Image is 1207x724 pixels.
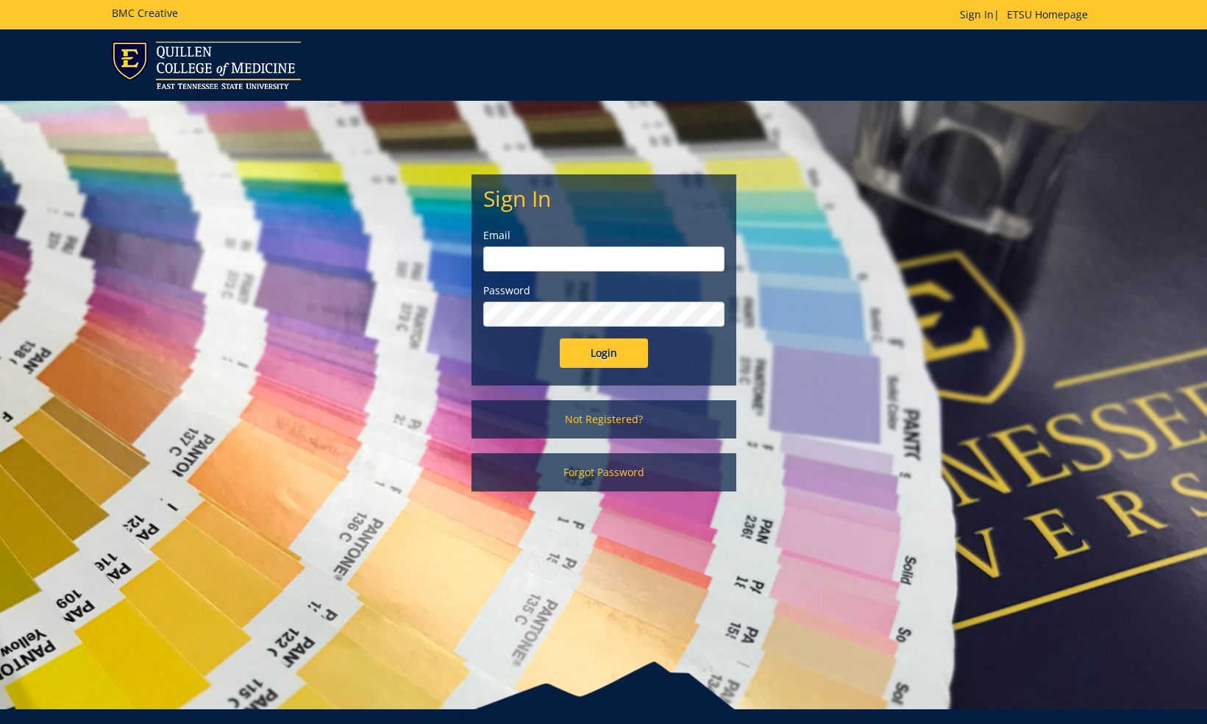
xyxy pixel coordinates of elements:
label: Email [483,228,724,243]
a: Forgot Password [471,453,736,491]
p: | [960,7,1095,22]
a: Not Registered? [471,400,736,439]
h5: BMC Creative [112,7,178,18]
a: Sign In [960,7,994,21]
label: Password [483,283,724,298]
img: ETSU logo [112,41,301,89]
h2: Sign In [483,186,724,210]
a: ETSU Homepage [1000,7,1095,21]
input: Login [560,338,648,368]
